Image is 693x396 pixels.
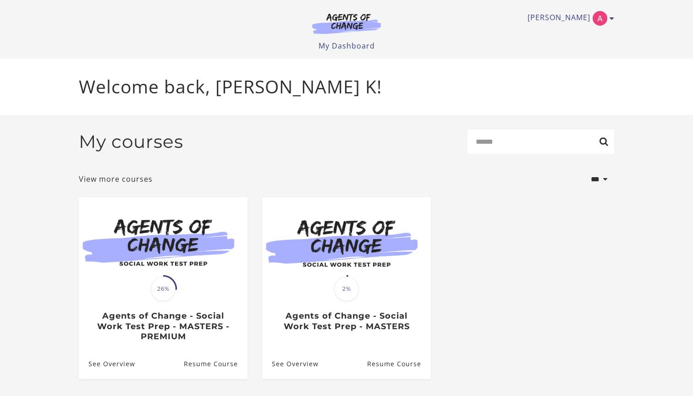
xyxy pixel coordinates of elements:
[151,277,176,301] span: 26%
[367,349,431,379] a: Agents of Change - Social Work Test Prep - MASTERS: Resume Course
[79,349,135,379] a: Agents of Change - Social Work Test Prep - MASTERS - PREMIUM: See Overview
[262,349,319,379] a: Agents of Change - Social Work Test Prep - MASTERS: See Overview
[79,131,183,152] h2: My courses
[79,174,153,184] a: View more courses
[319,41,375,51] a: My Dashboard
[79,73,614,100] p: Welcome back, [PERSON_NAME] K!
[528,11,610,26] a: Toggle menu
[334,277,359,301] span: 2%
[184,349,247,379] a: Agents of Change - Social Work Test Prep - MASTERS - PREMIUM: Resume Course
[272,311,421,331] h3: Agents of Change - Social Work Test Prep - MASTERS
[302,13,390,34] img: Agents of Change Logo
[88,311,237,342] h3: Agents of Change - Social Work Test Prep - MASTERS - PREMIUM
